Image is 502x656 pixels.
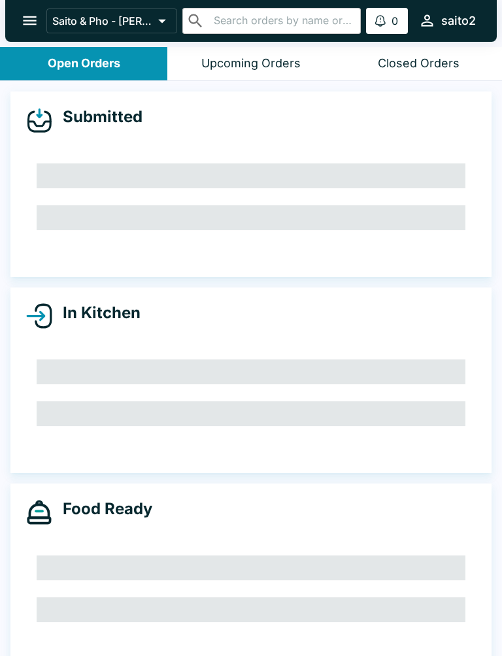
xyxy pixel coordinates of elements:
p: Saito & Pho - [PERSON_NAME] [52,14,153,27]
p: 0 [392,14,398,27]
div: Upcoming Orders [201,56,301,71]
div: Open Orders [48,56,120,71]
button: saito2 [413,7,481,35]
button: open drawer [13,4,46,37]
button: Saito & Pho - [PERSON_NAME] [46,8,177,33]
div: Closed Orders [378,56,460,71]
h4: Submitted [52,107,142,127]
div: saito2 [441,13,476,29]
h4: Food Ready [52,499,152,519]
h4: In Kitchen [52,303,141,323]
input: Search orders by name or phone number [210,12,355,30]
